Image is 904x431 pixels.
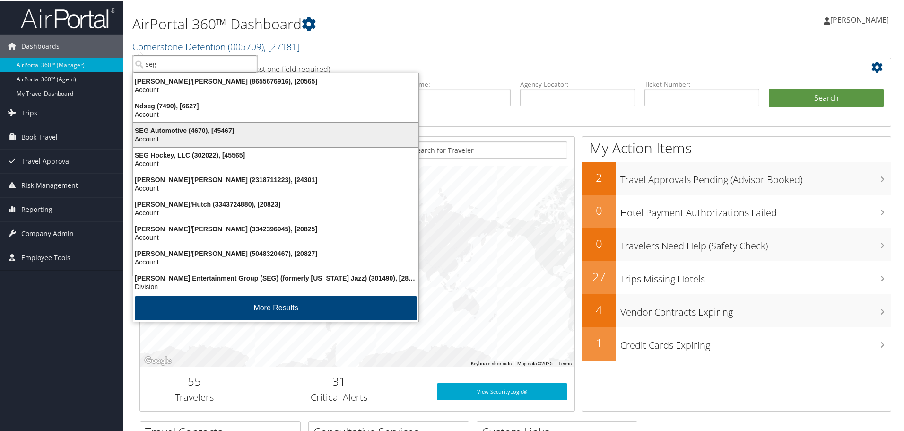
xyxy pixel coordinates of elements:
span: Book Travel [21,124,58,148]
h3: Credit Cards Expiring [620,333,891,351]
a: 27Trips Missing Hotels [582,260,891,293]
h3: Vendor Contracts Expiring [620,300,891,318]
span: Travel Approval [21,149,71,172]
div: [PERSON_NAME]/Hutch (3343724880), [20823] [128,199,424,208]
h2: 1 [582,334,616,350]
div: SEG Automotive (4670), [45467] [128,125,424,134]
span: (at least one field required) [240,63,330,73]
h3: Hotel Payment Authorizations Failed [620,201,891,219]
h3: Travelers [147,390,242,403]
span: Employee Tools [21,245,70,269]
h2: 55 [147,372,242,388]
span: Reporting [21,197,52,220]
img: Google [142,354,174,366]
div: Account [128,109,424,118]
a: Open this area in Google Maps (opens a new window) [142,354,174,366]
a: 0Hotel Payment Authorizations Failed [582,194,891,227]
input: Search for Traveler [400,141,567,158]
div: [PERSON_NAME]/[PERSON_NAME] (5048320467), [20827] [128,248,424,257]
label: Agency Locator: [520,79,635,88]
span: Dashboards [21,34,60,57]
a: 0Travelers Need Help (Safety Check) [582,227,891,260]
h2: 0 [582,202,616,218]
h3: Travelers Need Help (Safety Check) [620,234,891,252]
a: 4Vendor Contracts Expiring [582,293,891,326]
div: [PERSON_NAME]/[PERSON_NAME] (2318711223), [24301] [128,175,424,183]
span: ( 005709 ) [228,39,264,52]
span: Trips [21,100,37,124]
label: Last Name: [396,79,511,88]
h2: 2 [582,168,616,185]
div: Account [128,158,424,167]
h2: 27 [582,268,616,284]
a: 1Credit Cards Expiring [582,326,891,360]
button: Keyboard shortcuts [471,360,512,366]
a: [PERSON_NAME] [824,5,898,33]
div: SEG Hockey, LLC (302022), [45565] [128,150,424,158]
button: Search [769,88,884,107]
h3: Travel Approvals Pending (Advisor Booked) [620,167,891,185]
label: Ticket Number: [644,79,759,88]
h2: 0 [582,235,616,251]
a: 2Travel Approvals Pending (Advisor Booked) [582,161,891,194]
h2: 31 [256,372,423,388]
h2: Airtinerary Lookup [147,59,821,75]
div: Division [128,281,424,290]
span: [PERSON_NAME] [830,14,889,24]
div: Account [128,85,424,93]
h1: AirPortal 360™ Dashboard [132,13,643,33]
div: [PERSON_NAME] Entertainment Group (SEG) (formerly [US_STATE] Jazz) (301490), [28775] [128,273,424,281]
div: Account [128,134,424,142]
span: Map data ©2025 [517,360,553,365]
h1: My Action Items [582,137,891,157]
div: Account [128,257,424,265]
a: Terms (opens in new tab) [558,360,572,365]
a: View SecurityLogic® [437,382,567,399]
div: [PERSON_NAME]/[PERSON_NAME] (3342396945), [20825] [128,224,424,232]
h3: Trips Missing Hotels [620,267,891,285]
div: [PERSON_NAME]/[PERSON_NAME] (8655676916), [20565] [128,76,424,85]
div: Account [128,183,424,192]
div: Ndseg (7490), [6627] [128,101,424,109]
h3: Critical Alerts [256,390,423,403]
div: Account [128,208,424,216]
div: Account [128,232,424,241]
button: More Results [135,295,417,319]
span: Company Admin [21,221,74,245]
a: Cornerstone Detention [132,39,300,52]
span: , [ 27181 ] [264,39,300,52]
img: airportal-logo.png [21,6,115,28]
span: Risk Management [21,173,78,196]
h2: 4 [582,301,616,317]
input: Search Accounts [133,54,257,72]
